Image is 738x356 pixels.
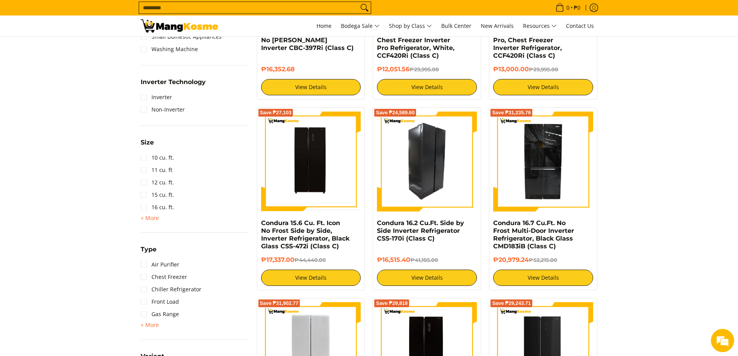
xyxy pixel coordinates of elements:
[141,139,154,146] span: Size
[377,219,464,242] a: Condura 16.2 Cu.Ft. Side by Side Inverter Refrigerator CSS-170i (Class C)
[492,110,531,115] span: Save ₱31,235.76
[493,79,593,95] a: View Details
[45,98,107,176] span: We're online!
[141,246,157,258] summary: Open
[141,258,179,271] a: Air Purifier
[141,271,187,283] a: Chest Freezer
[294,257,326,263] del: ₱44,440.00
[313,15,335,36] a: Home
[358,2,371,14] button: Search
[127,4,146,22] div: Minimize live chat window
[141,320,159,330] summary: Open
[566,22,594,29] span: Contact Us
[141,91,172,103] a: Inverter
[389,21,432,31] span: Shop by Class
[493,256,593,264] h6: ₱20,979.24
[493,112,593,212] img: Condura 16.7 Cu.Ft. No Frost Multi-Door Inverter Refrigerator, Black Glass CMD183iB (Class C)
[261,219,349,250] a: Condura 15.6 Cu. Ft. Icon No Frost Side by Side, Inverter Refrigerator, Black Glass CSS-472i (Cla...
[261,29,354,52] a: Condura 12.9 Cu.Ft. Chiller, No [PERSON_NAME] Inverter CBC-397Ri (Class C)
[261,256,361,264] h6: ₱17,337.00
[226,15,598,36] nav: Main Menu
[562,15,598,36] a: Contact Us
[141,43,198,55] a: Washing Machine
[377,79,477,95] a: View Details
[141,246,157,253] span: Type
[523,21,557,31] span: Resources
[141,164,172,176] a: 11 cu. ft
[377,29,465,59] a: Condura 15 Cu. Ft. Negosyo Chest Freezer Inverter Pro Refrigerator, White, CCF420Ri (Class C)
[141,201,174,213] a: 16 cu. ft.
[141,215,159,221] span: + More
[492,301,531,306] span: Save ₱29,243.71
[441,22,471,29] span: Bulk Center
[141,151,174,164] a: 10 cu. ft.
[141,176,174,189] a: 12 cu. ft.
[553,3,583,12] span: •
[519,15,561,36] a: Resources
[493,219,574,250] a: Condura 16.7 Cu.Ft. No Frost Multi-Door Inverter Refrigerator, Black Glass CMD183iB (Class C)
[40,43,130,53] div: Chat with us now
[409,66,439,72] del: ₱29,995.00
[141,79,206,85] span: Inverter Technology
[141,103,185,116] a: Non-Inverter
[481,22,514,29] span: New Arrivals
[573,5,581,10] span: ₱0
[377,256,477,264] h6: ₱16,515.40
[437,15,475,36] a: Bulk Center
[341,21,380,31] span: Bodega Sale
[565,5,571,10] span: 0
[141,296,179,308] a: Front Load
[260,110,292,115] span: Save ₱27,103
[141,79,206,91] summary: Open
[260,301,299,306] span: Save ₱31,902.77
[141,283,201,296] a: Chiller Refrigerator
[477,15,518,36] a: New Arrivals
[261,65,361,73] h6: ₱16,352.68
[317,22,332,29] span: Home
[493,29,580,59] a: Condura 15 Cu.Ft. Negosyo Pro, Chest Freezer Inverter Refrigerator, CCF420Ri (Class C)
[376,301,408,306] span: Save ₱29,818
[141,213,159,223] summary: Open
[385,15,436,36] a: Shop by Class
[141,189,174,201] a: 15 cu. ft.
[376,110,415,115] span: Save ₱24,589.60
[4,212,148,239] textarea: Type your message and hit 'Enter'
[529,66,558,72] del: ₱29,995.00
[261,113,361,210] img: Condura 15.6 Cu. Ft. Icon No Frost Side by Side, Inverter Refrigerator, Black Glass CSS-472i (Cla...
[141,139,154,151] summary: Open
[141,19,218,33] img: Class C Home &amp; Business Appliances: Up to 70% Off l Mang Kosme | Page 2
[377,270,477,286] a: View Details
[261,79,361,95] a: View Details
[141,322,159,328] span: + More
[261,270,361,286] a: View Details
[377,112,477,212] img: Condura 16.2 Cu.Ft. Side by Side Inverter Refrigerator CSS-170i (Class C) - 0
[493,270,593,286] a: View Details
[337,15,384,36] a: Bodega Sale
[410,257,438,263] del: ₱41,105.00
[377,65,477,73] h6: ₱12,051.56
[141,308,179,320] a: Gas Range
[529,257,557,263] del: ₱52,215.00
[493,65,593,73] h6: ₱13,000.00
